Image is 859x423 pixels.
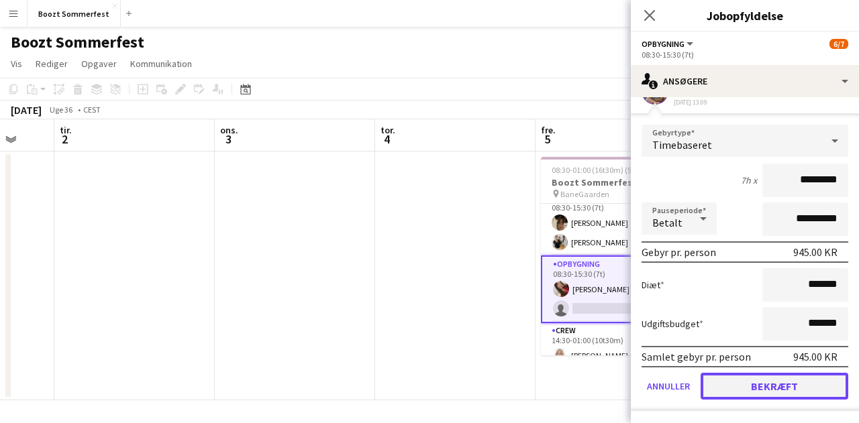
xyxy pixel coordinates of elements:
button: Boozt Sommerfest [28,1,121,27]
span: 08:30-01:00 (16t30m) (Sat) [552,165,642,175]
span: Rediger [36,58,68,70]
app-card-role: Opbygning2/208:30-15:30 (7t)[PERSON_NAME][PERSON_NAME] [541,190,691,255]
a: Rediger [30,55,73,72]
span: Vis [11,58,22,70]
label: Diæt [642,279,664,291]
span: Timebaseret [652,138,712,152]
span: tor. [381,124,395,136]
span: 2 [58,131,72,147]
div: Samlet gebyr pr. person [642,350,751,363]
span: ons. [220,124,238,136]
span: BaneGaarden [560,189,609,199]
div: 7h x [741,174,757,186]
label: Udgiftsbudget [642,318,703,330]
button: Bekræft [701,373,848,400]
div: [DATE] 13:09 [674,98,748,107]
span: Betalt [652,216,683,229]
span: fre. [541,124,556,136]
div: Ansøgere [631,65,859,97]
span: Kommunikation [130,58,192,70]
a: Kommunikation [125,55,197,72]
div: Gebyr pr. person [642,245,716,259]
div: 945.00 KR [793,350,838,363]
a: Vis [5,55,28,72]
button: Opbygning [642,39,695,49]
h3: Boozt Sommerfest 5. sep. [541,176,691,188]
div: [DATE] [11,103,42,117]
app-job-card: 08:30-01:00 (16t30m) (Sat)6/7Boozt Sommerfest 5. sep. BaneGaarden4 RollerOpbygning2/208:30-15:30 ... [541,157,691,355]
span: Opgaver [81,58,117,70]
app-card-role: Crew1/114:30-01:00 (10t30m)[PERSON_NAME] [541,323,691,369]
h1: Boozt Sommerfest [11,32,144,52]
span: tir. [60,124,72,136]
span: 3 [218,131,238,147]
h3: Jobopfyldelse [631,7,859,24]
div: 945.00 KR [793,245,838,259]
div: CEST [83,105,101,115]
span: 5 [539,131,556,147]
div: 08:30-15:30 (7t) [642,50,848,60]
app-card-role: Opbygning2A1/208:30-15:30 (7t)[PERSON_NAME] [541,255,691,323]
span: 4 [378,131,395,147]
a: Opgaver [76,55,122,72]
span: 6/7 [829,39,848,49]
span: Uge 36 [44,105,78,115]
button: Annuller [642,373,695,400]
span: Opbygning [642,39,685,49]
